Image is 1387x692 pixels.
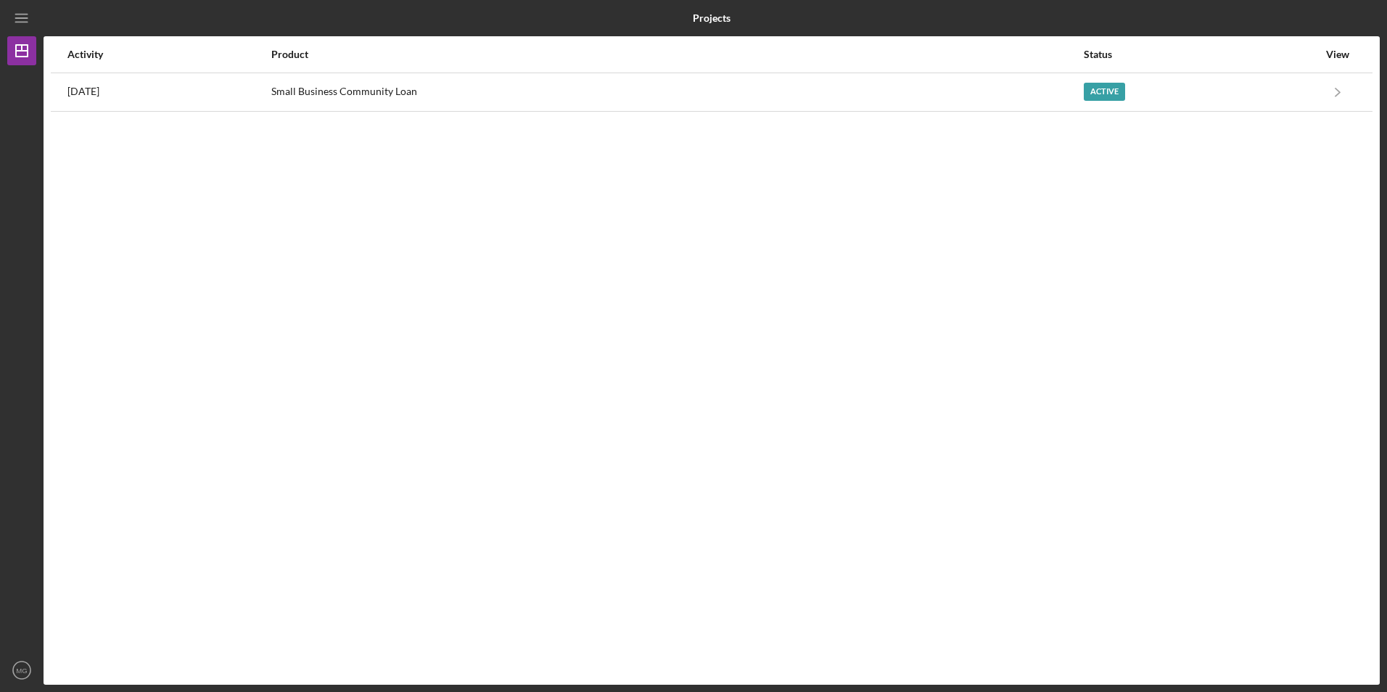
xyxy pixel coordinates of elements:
div: Product [271,49,1082,60]
button: MG [7,656,36,685]
div: View [1320,49,1356,60]
div: Small Business Community Loan [271,74,1082,110]
time: 2025-08-26 22:19 [67,86,99,97]
b: Projects [693,12,730,24]
div: Active [1084,83,1125,101]
div: Activity [67,49,270,60]
text: MG [16,667,27,675]
div: Status [1084,49,1318,60]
